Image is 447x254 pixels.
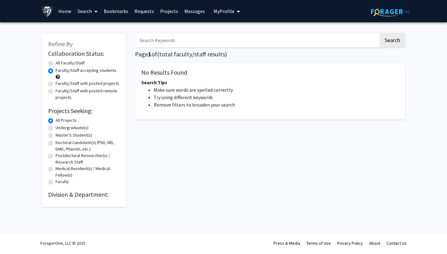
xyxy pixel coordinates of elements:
[56,178,69,185] label: Faculty
[101,0,131,22] a: Bookmarks
[386,240,407,246] a: Contact Us
[56,60,84,66] label: All Faculty/Staff
[214,8,234,14] span: My Profile
[56,88,120,101] label: Faculty/Staff with posted remote projects
[48,191,120,198] h2: Division & Department:
[55,0,74,22] a: Home
[181,0,208,22] a: Messages
[56,152,120,165] label: Postdoctoral Researcher(s) / Research Staff
[135,50,405,58] h1: Page of ( total faculty/staff results)
[56,117,77,124] label: All Projects
[40,232,85,254] div: ForagerOne, LLC © 2025
[369,240,380,246] a: About
[141,69,399,76] h5: No Results Found
[157,0,181,22] a: Projects
[141,79,167,85] span: Search Tips
[56,165,120,178] label: Medical Resident(s) / Medical Fellow(s)
[154,86,399,94] li: Make sure words are spelled correctly
[337,240,363,246] a: Privacy Policy
[42,6,53,17] img: Johns Hopkins University Logo
[135,33,379,47] input: Search Keywords
[56,80,119,87] label: Faculty/Staff with posted projects
[148,50,151,58] span: 1
[56,125,88,131] label: Undergraduate(s)
[56,139,120,152] label: Doctoral Candidate(s) (PhD, MD, DMD, PharmD, etc.)
[371,7,410,16] img: ForagerOne Logo
[48,50,120,57] h2: Collaboration Status:
[48,40,73,48] span: Refine By
[135,126,405,140] nav: Page navigation
[273,240,300,246] a: Press & Media
[154,94,399,101] li: Try using different keywords
[306,240,331,246] a: Terms of Use
[48,107,120,115] h2: Projects Seeking:
[154,101,399,108] li: Remove filters to broaden your search
[131,0,157,22] a: Requests
[56,132,92,138] label: Master's Student(s)
[56,67,116,74] label: Faculty/Staff accepting students
[74,0,101,22] a: Search
[380,33,405,47] button: Search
